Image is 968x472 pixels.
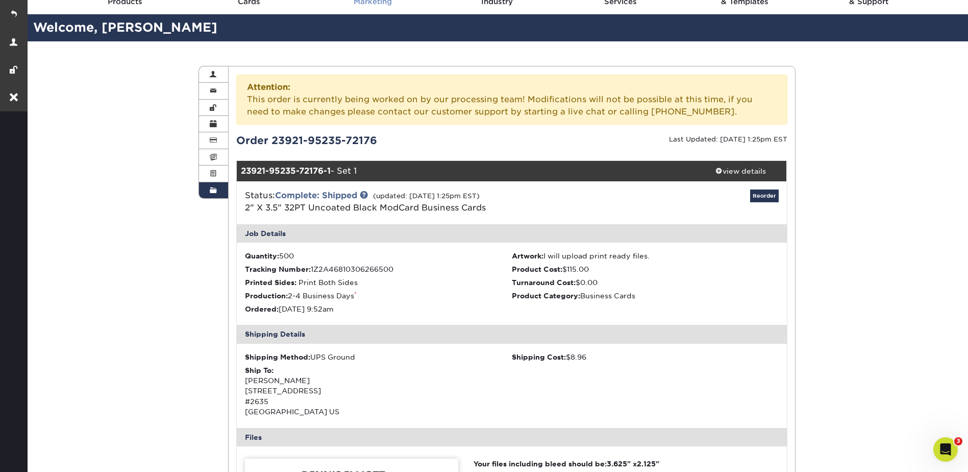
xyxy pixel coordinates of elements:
[241,166,331,176] strong: 23921-95235-72176-1
[245,251,512,261] li: 500
[954,437,962,445] span: 3
[245,365,512,417] div: [PERSON_NAME] [STREET_ADDRESS] #2635 [GEOGRAPHIC_DATA] US
[237,224,787,243] div: Job Details
[512,252,543,260] strong: Artwork:
[373,192,480,200] small: (updated: [DATE] 1:25pm EST)
[237,325,787,343] div: Shipping Details
[695,161,787,181] a: view details
[237,161,695,181] div: - Set 1
[245,366,274,374] strong: Ship To:
[245,352,512,362] div: UPS Ground
[247,82,290,92] strong: Attention:
[245,265,311,273] strong: Tracking Number:
[229,133,512,148] div: Order 23921-95235-72176
[637,460,656,468] span: 2.125
[236,75,787,125] div: This order is currently being worked on by our processing team! Modifications will not be possibl...
[512,291,779,301] li: Business Cards
[933,437,958,462] iframe: Intercom live chat
[512,277,779,288] li: $0.00
[512,251,779,261] li: I will upload print ready files.
[311,265,393,273] span: 1Z2A46810306266500
[245,291,512,301] li: 2-4 Business Days
[245,304,512,314] li: [DATE] 9:52am
[512,265,562,273] strong: Product Cost:
[512,353,566,361] strong: Shipping Cost:
[512,264,779,274] li: $115.00
[245,203,486,213] a: 2" X 3.5" 32PT Uncoated Black ModCard Business Cards
[474,460,659,468] strong: Your files including bleed should be: " x "
[245,278,296,287] strong: Printed Sides:
[750,190,779,202] a: Reorder
[669,135,787,143] small: Last Updated: [DATE] 1:25pm EST
[26,18,968,37] h2: Welcome, [PERSON_NAME]
[245,305,279,313] strong: Ordered:
[245,353,310,361] strong: Shipping Method:
[695,166,787,176] div: view details
[245,292,288,300] strong: Production:
[245,252,279,260] strong: Quantity:
[275,191,357,200] a: Complete: Shipped
[237,428,787,446] div: Files
[512,352,779,362] div: $8.96
[237,190,603,214] div: Status:
[299,278,358,287] span: Print Both Sides
[512,292,580,300] strong: Product Category:
[512,278,576,287] strong: Turnaround Cost:
[607,460,627,468] span: 3.625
